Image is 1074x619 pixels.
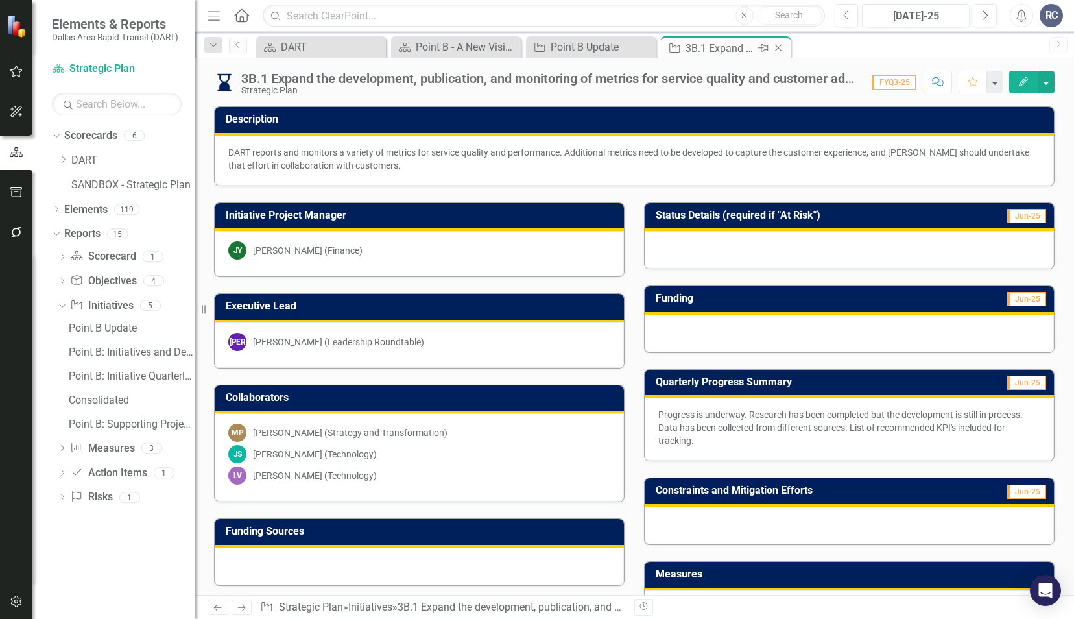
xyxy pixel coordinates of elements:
[529,39,652,55] a: Point B Update
[228,333,246,351] div: [PERSON_NAME]
[154,467,174,478] div: 1
[70,466,147,481] a: Action Items
[226,300,617,312] h3: Executive Lead
[862,4,970,27] button: [DATE]-25
[69,419,195,430] div: Point B: Supporting Projects + Summary
[70,298,133,313] a: Initiatives
[69,394,195,406] div: Consolidated
[70,274,136,289] a: Objectives
[1007,292,1046,306] span: Jun-25
[66,390,195,411] a: Consolidated
[214,72,235,93] img: In Progress
[66,342,195,363] a: Point B: Initiatives and Descriptions
[1040,4,1063,27] button: RC
[52,16,178,32] span: Elements & Reports
[686,40,755,56] div: 3B.1 Expand the development, publication, and monitoring of metrics for service quality and custo...
[656,568,1047,580] h3: Measures
[6,14,30,38] img: ClearPoint Strategy
[253,448,377,461] div: [PERSON_NAME] (Technology)
[226,526,617,537] h3: Funding Sources
[1007,485,1046,499] span: Jun-25
[656,210,970,221] h3: Status Details (required if "At Risk")
[226,114,1047,125] h3: Description
[279,601,343,613] a: Strategic Plan
[226,392,617,404] h3: Collaborators
[398,601,909,613] div: 3B.1 Expand the development, publication, and monitoring of metrics for service quality and custo...
[228,424,246,442] div: MP
[64,202,108,217] a: Elements
[241,86,859,95] div: Strategic Plan
[226,210,617,221] h3: Initiative Project Manager
[66,414,195,435] a: Point B: Supporting Projects + Summary
[656,293,845,304] h3: Funding
[124,130,145,141] div: 6
[70,249,136,264] a: Scorecard
[551,39,652,55] div: Point B Update
[140,300,161,311] div: 5
[658,408,1040,447] p: Progress is underway. Research has been completed but the development is still in process. Data h...
[253,469,377,482] div: [PERSON_NAME] (Technology)
[228,445,246,463] div: JS
[70,441,134,456] a: Measures
[69,346,195,358] div: Point B: Initiatives and Descriptions
[66,318,195,339] a: Point B Update
[241,71,859,86] div: 3B.1 Expand the development, publication, and monitoring of metrics for service quality and custo...
[71,178,195,193] a: SANDBOX - Strategic Plan
[52,93,182,115] input: Search Below...
[64,226,101,241] a: Reports
[1007,376,1046,390] span: Jun-25
[1007,209,1046,223] span: Jun-25
[119,492,140,503] div: 1
[71,153,195,168] a: DART
[416,39,518,55] div: Point B - A New Vision for Mobility in [GEOGRAPHIC_DATA][US_STATE]
[656,485,968,496] h3: Constraints and Mitigation Efforts
[69,322,195,334] div: Point B Update
[253,335,424,348] div: [PERSON_NAME] (Leadership Roundtable)
[259,39,383,55] a: DART
[143,276,164,287] div: 4
[114,204,139,215] div: 119
[69,370,195,382] div: Point B: Initiative Quarterly Summary by Executive Lead & PM
[1030,575,1061,606] div: Open Intercom Messenger
[394,39,518,55] a: Point B - A New Vision for Mobility in [GEOGRAPHIC_DATA][US_STATE]
[775,10,803,20] span: Search
[348,601,392,613] a: Initiatives
[260,600,625,615] div: » »
[70,490,112,505] a: Risks
[228,241,246,260] div: JY
[872,75,916,90] span: FYQ3-25
[281,39,383,55] div: DART
[656,376,958,388] h3: Quarterly Progress Summary
[141,443,162,454] div: 3
[253,426,447,439] div: [PERSON_NAME] (Strategy and Transformation)
[228,146,1040,172] p: DART reports and monitors a variety of metrics for service quality and performance. Additional me...
[52,32,178,42] small: Dallas Area Rapid Transit (DART)
[52,62,182,77] a: Strategic Plan
[66,366,195,387] a: Point B: Initiative Quarterly Summary by Executive Lead & PM
[107,228,128,239] div: 15
[263,5,824,27] input: Search ClearPoint...
[143,251,163,262] div: 1
[228,467,246,485] div: LV
[866,8,965,24] div: [DATE]-25
[64,128,117,143] a: Scorecards
[253,244,363,257] div: [PERSON_NAME] (Finance)
[757,6,822,25] button: Search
